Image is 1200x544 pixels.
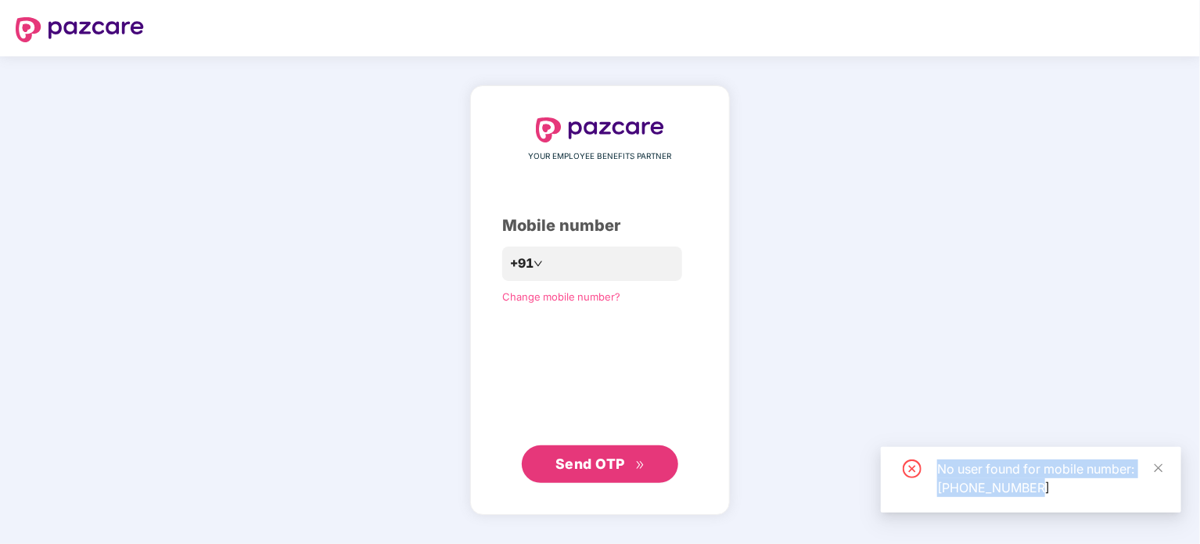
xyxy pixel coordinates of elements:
img: logo [16,17,144,42]
button: Send OTPdouble-right [522,445,678,483]
div: No user found for mobile number: [PHONE_NUMBER] [937,459,1162,497]
span: double-right [635,460,645,470]
div: Mobile number [502,214,698,238]
span: close-circle [903,459,922,478]
img: logo [536,117,664,142]
span: Send OTP [555,456,625,472]
span: down [534,259,543,268]
span: YOUR EMPLOYEE BENEFITS PARTNER [529,150,672,163]
span: +91 [510,254,534,273]
a: Change mobile number? [502,290,620,303]
span: close [1153,463,1164,474]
